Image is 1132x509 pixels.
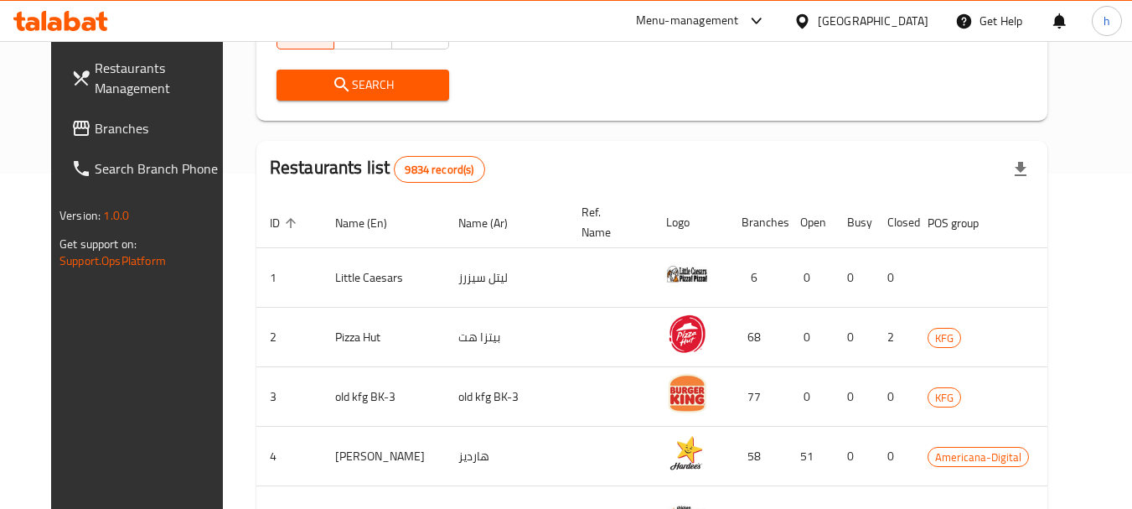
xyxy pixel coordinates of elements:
td: 6 [728,248,787,308]
td: 68 [728,308,787,367]
span: All [284,21,328,45]
span: 9834 record(s) [395,162,483,178]
td: هارديز [445,427,568,486]
td: ليتل سيزرز [445,248,568,308]
img: old kfg BK-3 [666,372,708,414]
span: Get support on: [59,233,137,255]
span: Ref. Name [582,202,633,242]
td: 0 [834,248,874,308]
td: 2 [256,308,322,367]
span: No [399,21,442,45]
a: Search Branch Phone [58,148,240,189]
span: Version: [59,205,101,226]
span: Yes [341,21,385,45]
td: 0 [874,367,914,427]
div: Total records count [394,156,484,183]
div: Export file [1000,149,1041,190]
span: Name (Ar) [458,213,530,233]
th: Branches [728,197,787,248]
span: Branches [95,118,227,138]
td: old kfg BK-3 [445,367,568,427]
td: 2 [874,308,914,367]
img: Little Caesars [666,253,708,295]
td: 51 [787,427,834,486]
td: 0 [834,427,874,486]
span: Search Branch Phone [95,158,227,179]
span: Americana-Digital [928,448,1028,467]
span: KFG [928,388,960,408]
th: Open [787,197,834,248]
td: 3 [256,367,322,427]
th: Closed [874,197,914,248]
img: Pizza Hut [666,313,708,355]
h2: Restaurants list [270,155,485,183]
a: Support.OpsPlatform [59,250,166,272]
span: 1.0.0 [103,205,129,226]
td: Pizza Hut [322,308,445,367]
td: بيتزا هت [445,308,568,367]
th: Logo [653,197,728,248]
a: Restaurants Management [58,48,240,108]
span: Restaurants Management [95,58,227,98]
div: Menu-management [636,11,739,31]
td: 58 [728,427,787,486]
td: 0 [787,367,834,427]
span: Search [290,75,436,96]
td: old kfg BK-3 [322,367,445,427]
th: Busy [834,197,874,248]
span: KFG [928,329,960,348]
img: Hardee's [666,432,708,474]
span: Name (En) [335,213,409,233]
div: [GEOGRAPHIC_DATA] [818,12,928,30]
td: 0 [787,308,834,367]
td: 0 [834,367,874,427]
span: POS group [928,213,1000,233]
button: Search [277,70,449,101]
td: 0 [874,427,914,486]
td: 1 [256,248,322,308]
a: Branches [58,108,240,148]
td: 0 [834,308,874,367]
td: 0 [874,248,914,308]
td: 0 [787,248,834,308]
td: [PERSON_NAME] [322,427,445,486]
td: 77 [728,367,787,427]
td: 4 [256,427,322,486]
span: ID [270,213,302,233]
span: h [1104,12,1110,30]
td: Little Caesars [322,248,445,308]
